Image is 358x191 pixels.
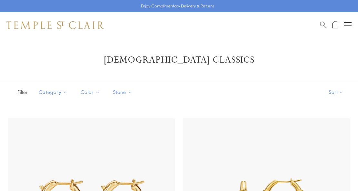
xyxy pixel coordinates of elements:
[332,21,338,29] a: Open Shopping Bag
[344,21,352,29] button: Open navigation
[108,85,137,99] button: Stone
[35,88,73,96] span: Category
[34,85,73,99] button: Category
[16,54,342,66] h1: [DEMOGRAPHIC_DATA] Classics
[141,3,214,9] p: Enjoy Complimentary Delivery & Returns
[314,82,358,102] button: Show sort by
[6,21,104,29] img: Temple St. Clair
[320,21,327,29] a: Search
[77,88,105,96] span: Color
[110,88,137,96] span: Stone
[76,85,105,99] button: Color
[326,161,352,185] iframe: Gorgias live chat messenger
